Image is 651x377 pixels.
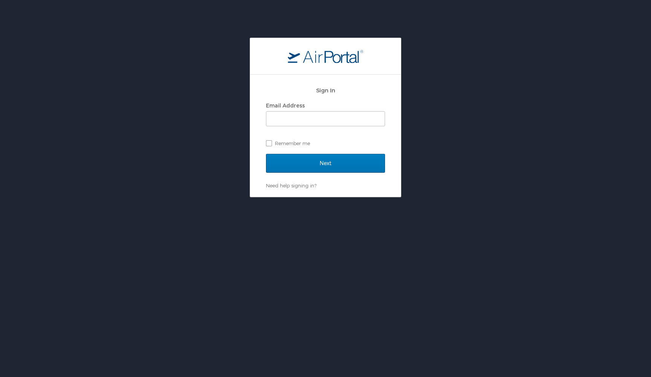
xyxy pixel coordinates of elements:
img: logo [288,49,363,63]
label: Remember me [266,138,385,149]
input: Next [266,154,385,173]
a: Need help signing in? [266,182,316,188]
h2: Sign In [266,86,385,95]
label: Email Address [266,102,305,109]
